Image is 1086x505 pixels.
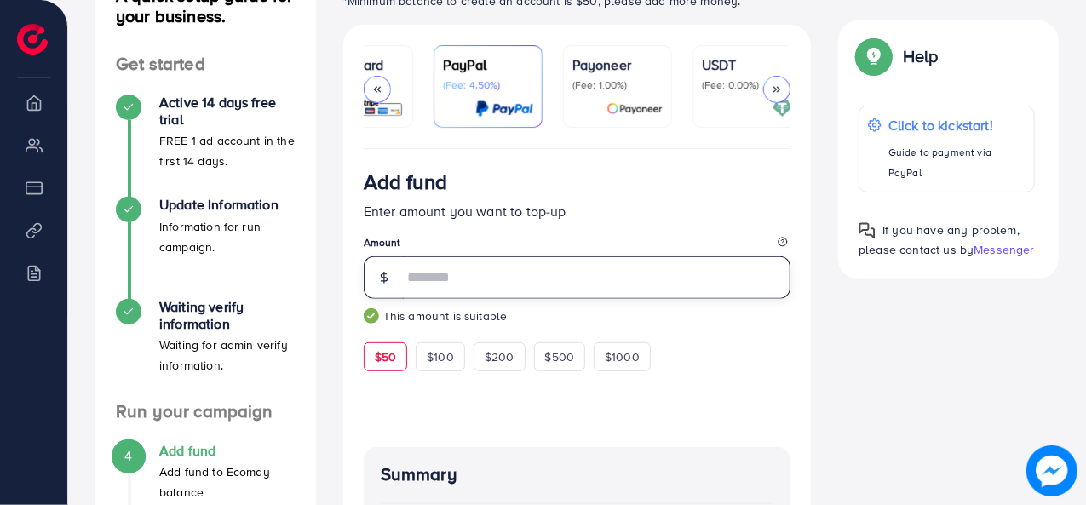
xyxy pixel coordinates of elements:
p: Click to kickstart! [888,115,1026,135]
p: Waiting for admin verify information. [159,335,296,376]
img: guide [364,308,379,324]
img: card [336,99,404,118]
p: (Fee: 4.50%) [443,78,533,92]
h4: Waiting verify information [159,299,296,331]
p: Help [903,46,939,66]
li: Active 14 days free trial [95,95,316,197]
img: logo [17,24,48,55]
h4: Run your campaign [95,401,316,422]
p: Guide to payment via PayPal [888,142,1026,183]
img: Popup guide [859,41,889,72]
h4: Add fund [159,443,296,459]
h4: Summary [381,464,774,485]
p: USDT [702,55,792,75]
small: This amount is suitable [364,307,791,324]
span: $500 [545,348,575,365]
p: PayPal [443,55,533,75]
span: 4 [124,446,132,466]
p: Payoneer [572,55,663,75]
p: Information for run campaign. [159,216,296,257]
span: If you have any problem, please contact us by [859,221,1020,258]
img: Popup guide [859,222,876,239]
h4: Update Information [159,197,296,213]
span: $200 [485,348,514,365]
span: Messenger [974,241,1034,258]
img: card [773,99,792,118]
img: card [475,99,533,118]
p: (Fee: 0.00%) [702,78,792,92]
li: Waiting verify information [95,299,316,401]
img: image [1028,447,1077,496]
p: Enter amount you want to top-up [364,201,791,221]
h4: Get started [95,54,316,75]
span: $100 [427,348,454,365]
span: $1000 [605,348,640,365]
span: $50 [375,348,396,365]
p: (Fee: 1.00%) [572,78,663,92]
iframe: PayPal [620,392,790,422]
li: Update Information [95,197,316,299]
img: card [606,99,663,118]
h3: Add fund [364,169,447,194]
p: Add fund to Ecomdy balance [159,462,296,502]
h4: Active 14 days free trial [159,95,296,127]
p: FREE 1 ad account in the first 14 days. [159,130,296,171]
legend: Amount [364,235,791,256]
